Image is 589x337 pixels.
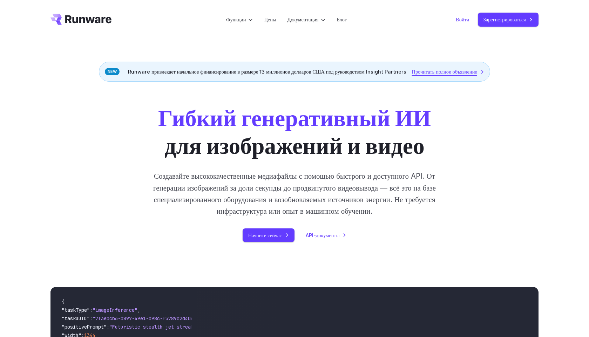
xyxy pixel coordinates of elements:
font: Начните сейчас [248,232,282,238]
a: Блог [337,15,346,23]
font: Цены [264,16,276,22]
font: Документация [287,16,319,22]
span: "Futuristic stealth jet streaking through a neon-lit cityscape with glowing purple exhaust" [109,324,365,330]
font: Runware привлекает начальное финансирование в размере 13 миллионов долларов США под руководством ... [128,69,406,75]
a: Цены [264,15,276,23]
span: "7f3ebcb6-b897-49e1-b98c-f5789d2d40d7" [93,315,199,322]
span: : [107,324,109,330]
span: "taskType" [62,307,90,313]
font: Функции [226,16,246,22]
a: Начните сейчас [243,228,294,242]
span: "positivePrompt" [62,324,107,330]
font: Войти [456,16,469,22]
a: Прочитать полное объявление [412,68,484,76]
span: : [90,315,93,322]
span: , [137,307,140,313]
span: : [90,307,93,313]
font: API-документы [306,232,339,238]
a: Войти [456,15,469,23]
font: Прочитать полное объявление [412,69,477,75]
font: для изображений и видео [164,131,424,159]
font: Зарегистрироваться [483,16,526,22]
span: { [62,298,65,305]
font: Блог [337,16,346,22]
a: API-документы [306,231,346,239]
font: Создавайте высококачественные медиафайлы с помощью быстрого и доступного API. От генерации изобра... [153,172,436,215]
font: Гибкий генеративный ИИ [158,104,431,132]
a: Перейти к / [50,14,111,25]
span: "imageInference" [93,307,137,313]
span: "taskUUID" [62,315,90,322]
a: Зарегистрироваться [478,13,539,26]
